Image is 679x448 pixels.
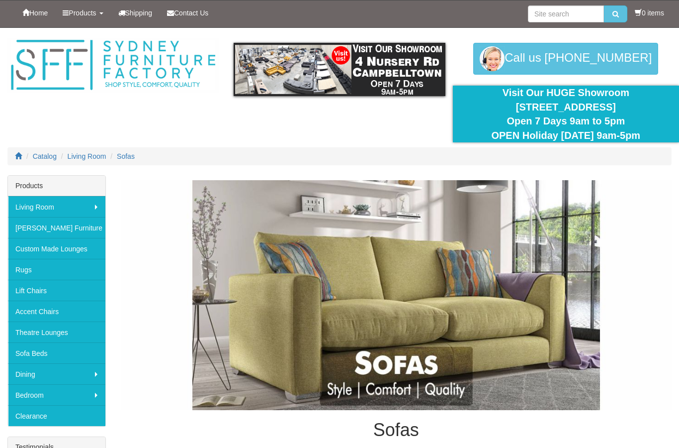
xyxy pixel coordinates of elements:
a: [PERSON_NAME] Furniture [8,217,105,238]
a: Theatre Lounges [8,322,105,342]
div: Products [8,176,105,196]
a: Living Room [68,152,106,160]
img: showroom.gif [234,43,445,96]
span: Shipping [125,9,153,17]
a: Contact Us [160,0,216,25]
img: Sofas [121,180,672,410]
a: Dining [8,363,105,384]
a: Sofas [117,152,135,160]
img: Sydney Furniture Factory [7,38,219,93]
div: Visit Our HUGE Showroom [STREET_ADDRESS] Open 7 Days 9am to 5pm OPEN Holiday [DATE] 9am-5pm [460,86,672,142]
h1: Sofas [121,420,672,440]
a: Catalog [33,152,57,160]
span: Home [29,9,48,17]
a: Shipping [111,0,160,25]
span: Products [69,9,96,17]
a: Products [55,0,110,25]
a: Home [15,0,55,25]
a: Rugs [8,259,105,280]
a: Sofa Beds [8,342,105,363]
input: Site search [528,5,604,22]
a: Lift Chairs [8,280,105,301]
li: 0 items [635,8,664,18]
a: Bedroom [8,384,105,405]
a: Accent Chairs [8,301,105,322]
a: Custom Made Lounges [8,238,105,259]
a: Living Room [8,196,105,217]
span: Contact Us [174,9,208,17]
a: Clearance [8,405,105,426]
